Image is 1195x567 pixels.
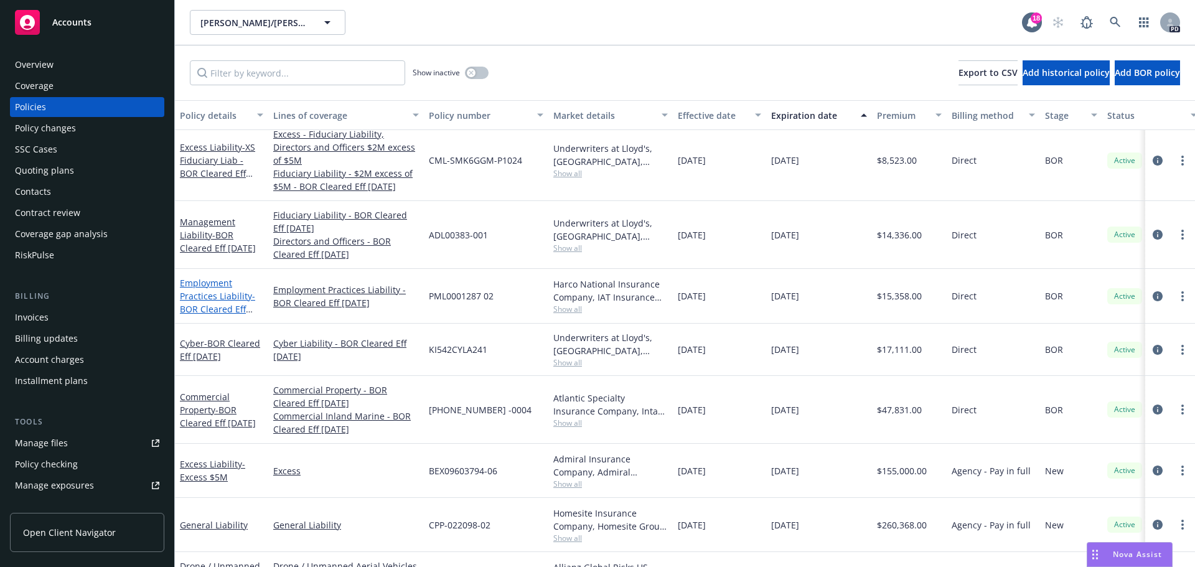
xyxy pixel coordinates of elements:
[678,518,706,532] span: [DATE]
[10,182,164,202] a: Contacts
[1045,518,1064,532] span: New
[273,518,419,532] a: General Liability
[180,458,245,483] span: - Excess $5M
[273,464,419,477] a: Excess
[15,161,74,180] div: Quoting plans
[10,76,164,96] a: Coverage
[273,383,419,410] a: Commercial Property - BOR Cleared Eff [DATE]
[553,391,668,418] div: Atlantic Specialty Insurance Company, Intact Insurance
[10,55,164,75] a: Overview
[180,458,245,483] a: Excess Liability
[273,167,419,193] a: Fiduciary Liability - $2M excess of $5M - BOR Cleared Eff [DATE]
[15,55,54,75] div: Overview
[553,217,668,243] div: Underwriters at Lloyd's, [GEOGRAPHIC_DATA], [PERSON_NAME] of [GEOGRAPHIC_DATA]
[1087,543,1103,566] div: Drag to move
[180,337,260,362] a: Cyber
[553,142,668,168] div: Underwriters at Lloyd's, [GEOGRAPHIC_DATA], [PERSON_NAME] of [GEOGRAPHIC_DATA]
[1150,463,1165,478] a: circleInformation
[553,452,668,479] div: Admiral Insurance Company, Admiral Insurance Group ([PERSON_NAME] Corporation), Brown & Riding In...
[15,76,54,96] div: Coverage
[10,118,164,138] a: Policy changes
[1046,10,1071,35] a: Start snowing
[1107,109,1183,122] div: Status
[200,16,308,29] span: [PERSON_NAME]/[PERSON_NAME] Construction, Inc.
[877,154,917,167] span: $8,523.00
[1175,402,1190,417] a: more
[10,307,164,327] a: Invoices
[1175,153,1190,168] a: more
[1112,519,1137,530] span: Active
[1115,60,1180,85] button: Add BOR policy
[877,464,927,477] span: $155,000.00
[1175,517,1190,532] a: more
[10,5,164,40] a: Accounts
[553,278,668,304] div: Harco National Insurance Company, IAT Insurance Group, Brown & Riding Insurance Services, Inc.
[10,290,164,302] div: Billing
[273,410,419,436] a: Commercial Inland Marine - BOR Cleared Eff [DATE]
[180,290,255,328] span: - BOR Cleared Eff [DATE]
[1112,404,1137,415] span: Active
[175,100,268,130] button: Policy details
[553,507,668,533] div: Homesite Insurance Company, Homesite Group Incorporated, Brown & Riding Insurance Services, Inc.
[10,224,164,244] a: Coverage gap analysis
[678,289,706,302] span: [DATE]
[429,109,530,122] div: Policy number
[553,418,668,428] span: Show all
[429,154,522,167] span: CML-SMK6GGM-P1024
[1112,155,1137,166] span: Active
[553,331,668,357] div: Underwriters at Lloyd's, [GEOGRAPHIC_DATA], [PERSON_NAME] of [GEOGRAPHIC_DATA], Evolve
[771,289,799,302] span: [DATE]
[1132,10,1156,35] a: Switch app
[1150,289,1165,304] a: circleInformation
[553,243,668,253] span: Show all
[1175,227,1190,242] a: more
[1112,229,1137,240] span: Active
[429,464,497,477] span: BEX09603794-06
[1112,344,1137,355] span: Active
[553,533,668,543] span: Show all
[678,109,747,122] div: Effective date
[1045,109,1084,122] div: Stage
[180,391,256,429] a: Commercial Property
[678,403,706,416] span: [DATE]
[766,100,872,130] button: Expiration date
[771,343,799,356] span: [DATE]
[553,357,668,368] span: Show all
[180,216,256,254] a: Management Liability
[15,224,108,244] div: Coverage gap analysis
[10,97,164,117] a: Policies
[15,329,78,349] div: Billing updates
[190,60,405,85] input: Filter by keyword...
[548,100,673,130] button: Market details
[771,464,799,477] span: [DATE]
[958,60,1018,85] button: Export to CSV
[429,289,494,302] span: PML0001287 02
[771,403,799,416] span: [DATE]
[952,154,977,167] span: Direct
[958,67,1018,78] span: Export to CSV
[10,139,164,159] a: SSC Cases
[877,518,927,532] span: $260,368.00
[413,67,460,78] span: Show inactive
[1150,227,1165,242] a: circleInformation
[771,228,799,241] span: [DATE]
[952,109,1021,122] div: Billing method
[190,10,345,35] button: [PERSON_NAME]/[PERSON_NAME] Construction, Inc.
[15,97,46,117] div: Policies
[553,304,668,314] span: Show all
[10,454,164,474] a: Policy checking
[877,289,922,302] span: $15,358.00
[273,209,419,235] a: Fiduciary Liability - BOR Cleared Eff [DATE]
[10,476,164,495] a: Manage exposures
[10,497,164,517] a: Manage certificates
[673,100,766,130] button: Effective date
[429,343,487,356] span: KI542CYLA241
[771,154,799,167] span: [DATE]
[1150,342,1165,357] a: circleInformation
[1045,464,1064,477] span: New
[678,154,706,167] span: [DATE]
[553,168,668,179] span: Show all
[10,433,164,453] a: Manage files
[10,245,164,265] a: RiskPulse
